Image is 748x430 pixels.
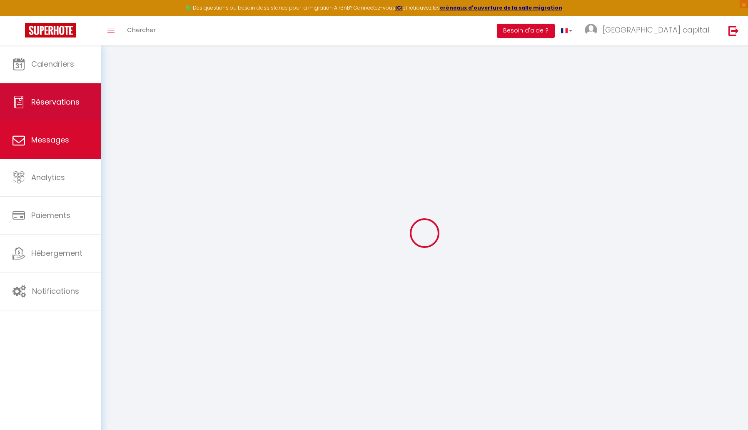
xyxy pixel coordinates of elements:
[25,23,76,37] img: Super Booking
[395,4,403,11] a: ICI
[497,24,555,38] button: Besoin d'aide ?
[31,172,65,182] span: Analytics
[603,25,709,35] span: [GEOGRAPHIC_DATA] capital
[440,4,562,11] a: créneaux d'ouverture de la salle migration
[578,16,720,45] a: ... [GEOGRAPHIC_DATA] capital
[31,135,69,145] span: Messages
[585,24,597,36] img: ...
[728,25,739,36] img: logout
[7,3,32,28] button: Ouvrir le widget de chat LiveChat
[31,248,82,258] span: Hébergement
[31,210,70,220] span: Paiements
[127,25,156,34] span: Chercher
[32,286,79,296] span: Notifications
[121,16,162,45] a: Chercher
[31,97,80,107] span: Réservations
[31,59,74,69] span: Calendriers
